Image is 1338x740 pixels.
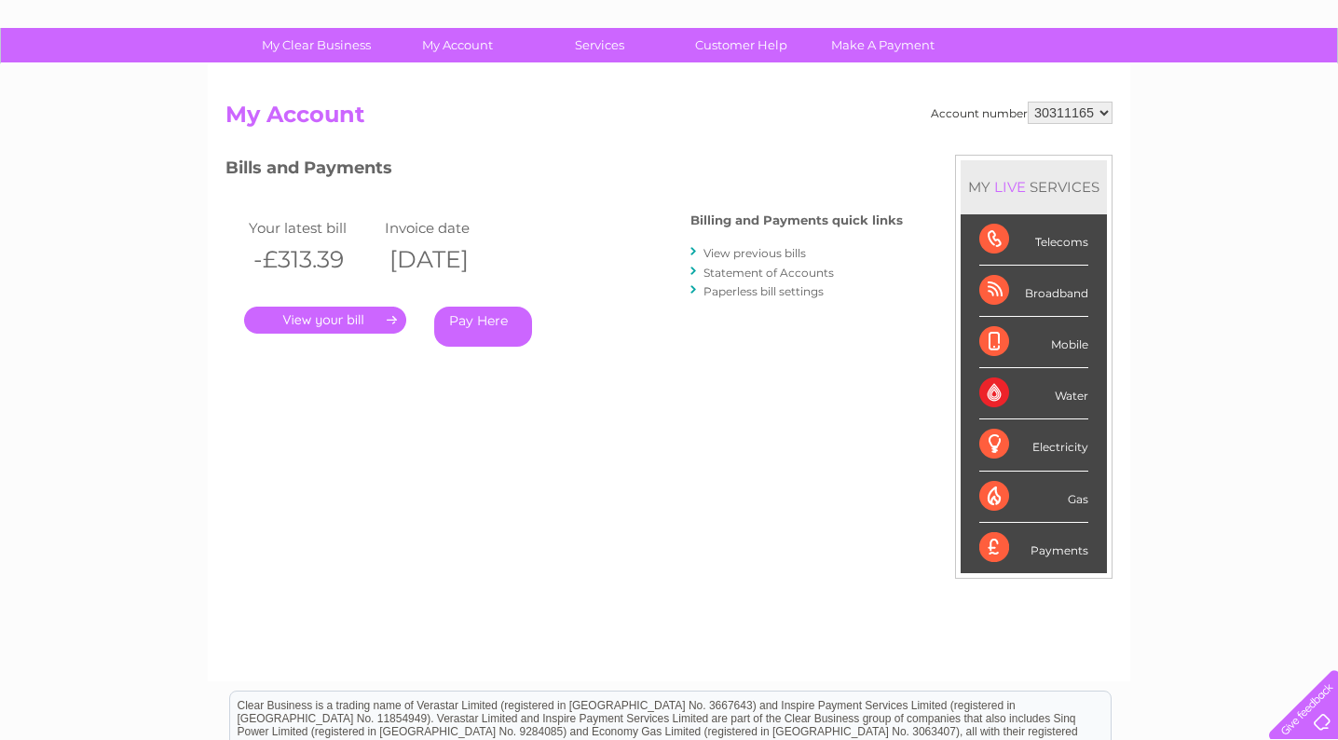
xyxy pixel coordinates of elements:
[979,523,1088,573] div: Payments
[703,266,834,280] a: Statement of Accounts
[230,10,1111,90] div: Clear Business is a trading name of Verastar Limited (registered in [GEOGRAPHIC_DATA] No. 3667643...
[225,155,903,187] h3: Bills and Payments
[979,214,1088,266] div: Telecoms
[523,28,676,62] a: Services
[225,102,1113,137] h2: My Account
[703,284,824,298] a: Paperless bill settings
[1277,79,1320,93] a: Log out
[990,178,1030,196] div: LIVE
[244,215,380,240] td: Your latest bill
[1057,79,1098,93] a: Energy
[380,240,516,279] th: [DATE]
[979,266,1088,317] div: Broadband
[931,102,1113,124] div: Account number
[1176,79,1203,93] a: Blog
[434,307,532,347] a: Pay Here
[244,307,406,334] a: .
[47,48,142,105] img: logo.png
[380,215,516,240] td: Invoice date
[244,240,380,279] th: -£313.39
[979,472,1088,523] div: Gas
[806,28,960,62] a: Make A Payment
[239,28,393,62] a: My Clear Business
[1214,79,1260,93] a: Contact
[1109,79,1165,93] a: Telecoms
[703,246,806,260] a: View previous bills
[690,213,903,227] h4: Billing and Payments quick links
[979,317,1088,368] div: Mobile
[664,28,818,62] a: Customer Help
[961,160,1107,213] div: MY SERVICES
[381,28,535,62] a: My Account
[1010,79,1045,93] a: Water
[979,368,1088,419] div: Water
[987,9,1115,33] a: 0333 014 3131
[979,419,1088,471] div: Electricity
